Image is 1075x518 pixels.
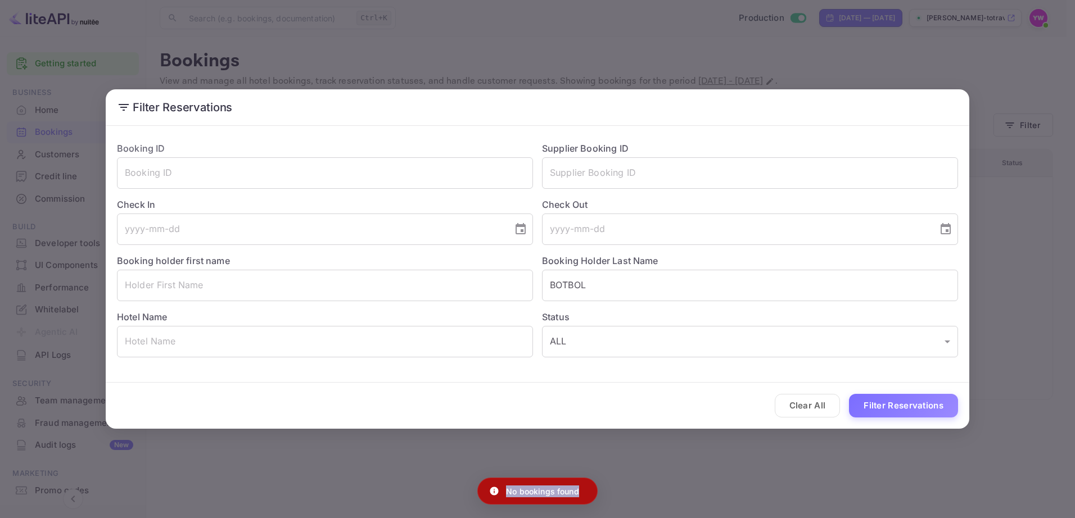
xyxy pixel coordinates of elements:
input: yyyy-mm-dd [117,213,505,245]
button: Choose date [934,218,957,240]
input: Holder Last Name [542,270,958,301]
button: Filter Reservations [849,394,958,418]
h2: Filter Reservations [106,89,969,125]
label: Check Out [542,198,958,211]
label: Booking holder first name [117,255,230,266]
button: Clear All [775,394,841,418]
input: Holder First Name [117,270,533,301]
label: Check In [117,198,533,211]
input: yyyy-mm-dd [542,213,930,245]
label: Hotel Name [117,311,168,322]
button: Choose date [509,218,532,240]
label: Booking Holder Last Name [542,255,658,266]
input: Supplier Booking ID [542,157,958,189]
label: Supplier Booking ID [542,143,629,154]
label: Booking ID [117,143,165,154]
input: Booking ID [117,157,533,189]
div: ALL [542,326,958,357]
input: Hotel Name [117,326,533,357]
label: Status [542,310,958,324]
p: No bookings found [506,485,579,497]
